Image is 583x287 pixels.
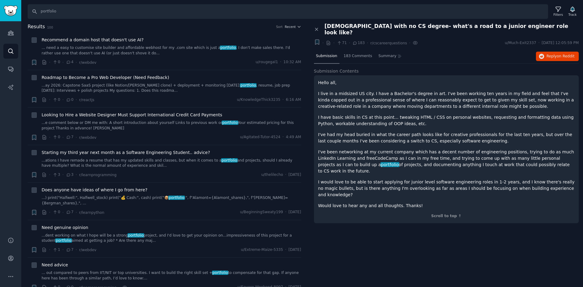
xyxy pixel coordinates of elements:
span: · [282,135,284,140]
p: I live in a midsized US city. I have a Bachelor's degree in art. I've been working ten years in m... [318,91,575,110]
span: 4:49 AM [286,135,301,140]
button: Recent [285,25,301,29]
span: 10:32 AM [283,60,301,65]
a: Recommend a domain host that doesn't use AI? [42,37,144,43]
span: · [49,247,50,253]
span: portfolio [222,121,238,125]
span: · [76,134,77,141]
a: Does anyone have ideas of where I go from here? [42,187,147,193]
span: Submission Contents [314,68,359,74]
span: portfolio [55,238,72,243]
button: Replyon Reddit [536,52,579,61]
span: 71 [337,40,347,46]
span: [DATE] 12:05:59 PM [542,40,579,46]
span: 1 [53,247,60,253]
div: Filters [554,12,563,17]
span: 3 [66,172,73,178]
span: · [333,40,334,46]
span: 183 [352,40,365,46]
a: Roadmap to Become a Pro Web Developer (Need Feedback) [42,74,169,81]
span: portfolio [380,162,399,167]
span: r/learnpython [79,210,104,215]
span: r/webdev [79,135,96,140]
span: Results [28,23,45,31]
span: r/webdev [79,248,96,252]
img: GummySearch logo [4,5,18,16]
span: portfolio [240,83,257,87]
span: · [76,247,77,253]
span: · [76,59,77,66]
span: · [285,172,286,178]
span: Reply [547,54,574,59]
span: · [76,172,77,178]
span: · [49,209,50,216]
span: · [62,134,63,141]
span: · [409,40,410,46]
div: Scroll to top ↑ [318,214,575,219]
span: · [62,172,63,178]
span: r/reactjs [79,98,94,102]
span: · [49,172,50,178]
input: Search Keyword [28,4,548,19]
p: I would love to be able to start applying for junior level software engineering roles in 1-2 year... [318,179,575,198]
span: 0 [53,210,60,215]
span: · [280,60,281,65]
span: 4 [66,60,73,65]
span: Summary [378,53,396,59]
div: Sort [276,25,283,29]
span: · [49,59,50,66]
span: 0 [53,135,60,140]
span: · [285,210,286,215]
span: · [76,97,77,103]
button: Track [566,5,579,18]
a: Need advice [42,262,68,268]
span: · [49,134,50,141]
a: ... need a easy to customise site builder and affordable webhost for my .com site which is just a... [42,45,301,56]
span: · [62,97,63,103]
p: I have basic skills in CS at this point... tweaking HTML / CSS on personal websites, requesting a... [318,114,575,127]
span: 7 [66,210,73,215]
span: · [367,40,368,46]
span: u/Much-Exit2337 [505,40,536,46]
a: Looking to Hire a Website Designer Must Support International Credit Card Payments [42,112,222,118]
span: portfolio [221,158,238,162]
a: Need genuine opinion [42,224,88,231]
span: 7 [66,135,73,140]
span: 0 [53,97,60,103]
span: portfolio [212,271,229,275]
span: · [62,247,63,253]
a: ...e comment below or DM me with: A short introduction about yourself Links to previous work orpo... [42,120,301,131]
span: r/learnprogramming [79,173,116,177]
span: 183 Comments [344,53,372,59]
div: Track [568,12,577,17]
span: Recent [285,25,296,29]
span: [DEMOGRAPHIC_DATA] with no CS degree- what's a road to a junior engineer role look like? [325,23,579,36]
span: portfolio [220,46,237,50]
span: 3 [53,172,60,178]
span: · [49,97,50,103]
span: u/BeginningSweaty199 [240,210,283,215]
p: Hello all, [318,80,575,86]
span: Submission [316,53,337,59]
span: u/thelilecho [261,172,283,178]
span: · [62,209,63,216]
a: Starting my third year next month as a Software Engineering Student.. advice? [42,149,210,156]
span: [DATE] [288,210,301,215]
p: I've been networking at my current company which has a decent number of engineering positions, tr... [318,149,575,174]
span: 6:16 AM [286,97,301,103]
span: · [285,247,286,253]
span: · [62,59,63,66]
span: · [76,209,77,216]
span: 0 [53,60,60,65]
span: 100 [47,26,53,29]
a: ...ay 2026: Capstone SaaS project (like Notion/[PERSON_NAME] clone) + deployment + monitoring [DA... [42,83,301,94]
span: [DATE] [288,172,301,178]
span: u/Agitated-Tutor-4524 [240,135,281,140]
span: 7 [66,247,73,253]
